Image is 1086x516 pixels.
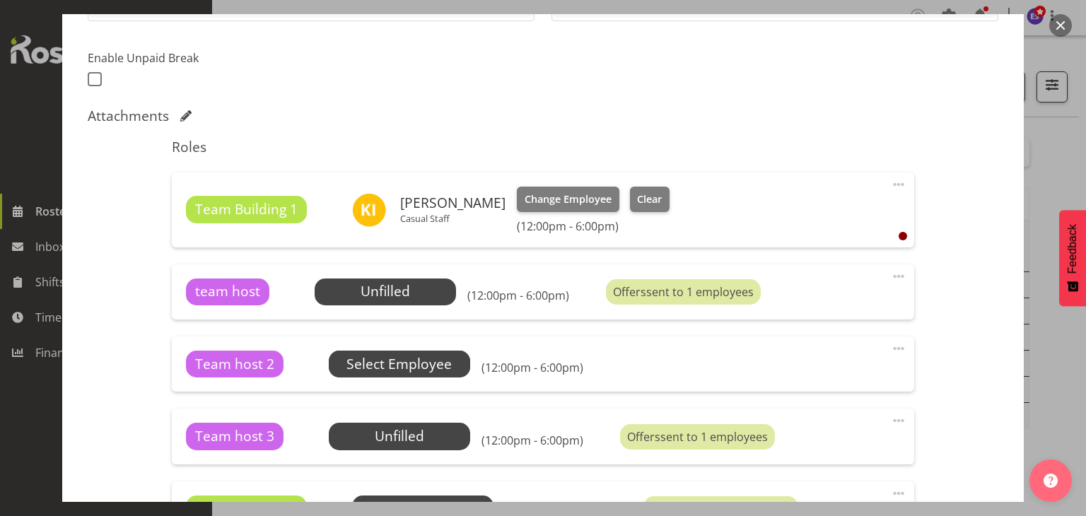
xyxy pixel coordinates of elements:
label: Enable Unpaid Break [88,49,303,66]
span: Team host 2 [195,354,274,375]
h6: (12:00pm - 6:00pm) [481,433,583,447]
img: kate-irwin11465.jpg [352,193,386,227]
span: Change Employee [525,192,612,207]
button: Change Employee [517,187,619,212]
span: Clear [637,192,662,207]
span: Offers [613,284,646,300]
h5: Roles [172,139,913,156]
h6: [PERSON_NAME] [400,195,506,211]
h6: (12:00pm - 6:00pm) [467,288,569,303]
div: User is clocked out [899,232,907,240]
span: Offers [627,429,660,445]
h6: (12:00pm - 6:00pm) [481,360,583,375]
span: Feedback [1066,224,1079,274]
span: Unfilled [375,426,424,445]
img: help-xxl-2.png [1044,474,1058,488]
span: Select Employee [346,354,452,375]
span: Team Building 1 [195,199,298,220]
button: Clear [630,187,670,212]
button: Feedback - Show survey [1059,210,1086,306]
div: sent to 1 employees [620,424,775,450]
p: Casual Staff [400,213,506,224]
h6: (12:00pm - 6:00pm) [517,219,670,233]
span: team host [195,281,260,302]
div: sent to 1 employees [606,279,761,305]
span: Team host 3 [195,426,274,447]
h5: Attachments [88,107,169,124]
span: Unfilled [361,281,410,300]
